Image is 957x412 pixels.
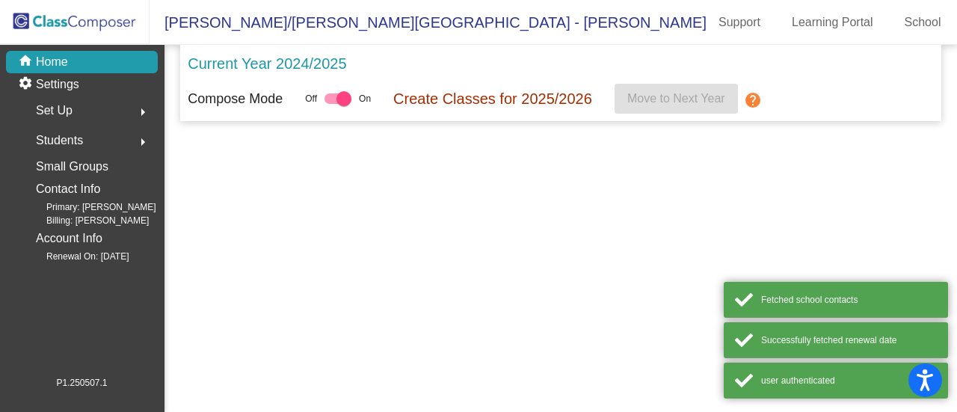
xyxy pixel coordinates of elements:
p: Contact Info [36,179,100,200]
span: Students [36,130,83,151]
p: Create Classes for 2025/2026 [393,87,592,110]
mat-icon: arrow_right [134,133,152,151]
a: Support [707,10,772,34]
div: Fetched school contacts [761,293,937,307]
span: Primary: [PERSON_NAME] [22,200,156,214]
span: Billing: [PERSON_NAME] [22,214,149,227]
button: Move to Next Year [615,84,738,114]
a: School [893,10,953,34]
a: Learning Portal [780,10,885,34]
span: [PERSON_NAME]/[PERSON_NAME][GEOGRAPHIC_DATA] - [PERSON_NAME] [150,10,707,34]
mat-icon: settings [18,76,36,93]
mat-icon: home [18,53,36,71]
span: Set Up [36,100,73,121]
span: Off [305,92,317,105]
span: On [359,92,371,105]
mat-icon: arrow_right [134,103,152,121]
p: Account Info [36,228,102,249]
div: user authenticated [761,374,937,387]
p: Small Groups [36,156,108,177]
p: Compose Mode [188,89,283,109]
p: Home [36,53,68,71]
p: Current Year 2024/2025 [188,52,346,75]
span: Renewal On: [DATE] [22,250,129,263]
span: Move to Next Year [627,92,725,105]
p: Settings [36,76,79,93]
div: Successfully fetched renewal date [761,333,937,347]
mat-icon: help [744,91,762,109]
